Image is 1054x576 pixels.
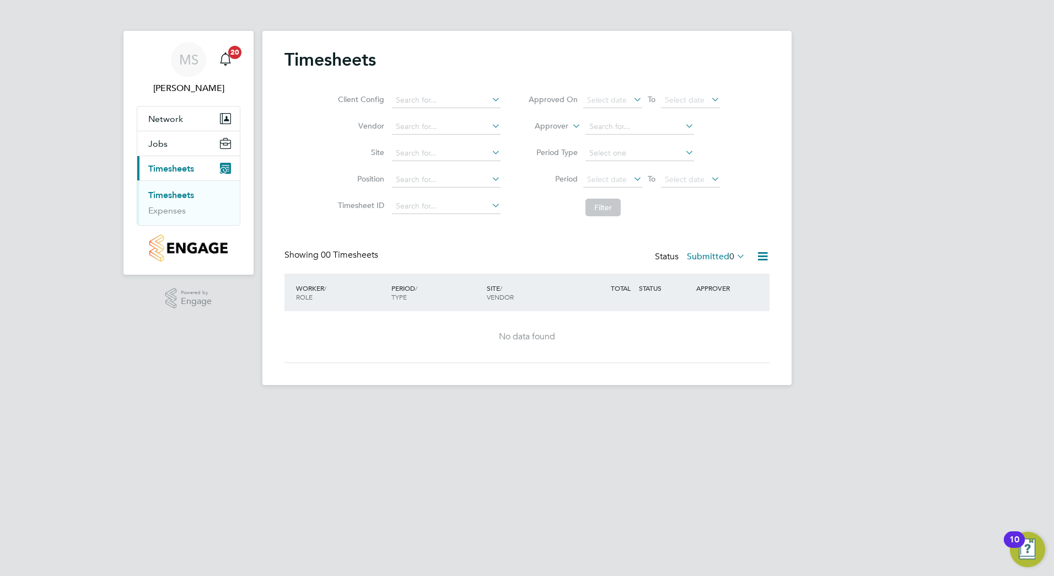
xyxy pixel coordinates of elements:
span: Select date [665,95,705,105]
label: Client Config [335,94,384,104]
div: 10 [1009,540,1019,554]
nav: Main navigation [123,31,254,275]
span: VENDOR [487,292,514,301]
span: Timesheets [148,163,194,174]
label: Submitted [687,251,745,262]
span: TYPE [391,292,407,301]
div: Timesheets [137,180,240,225]
input: Search for... [392,119,501,135]
label: Timesheet ID [335,200,384,210]
input: Select one [585,146,694,161]
span: 0 [729,251,734,262]
span: Select date [587,95,627,105]
span: Powered by [181,288,212,297]
span: To [644,92,659,106]
a: Go to home page [137,234,240,262]
span: / [324,284,326,292]
input: Search for... [392,199,501,214]
span: Select date [665,174,705,184]
input: Search for... [392,93,501,108]
span: TOTAL [611,284,631,292]
label: Vendor [335,121,384,131]
span: 20 [228,46,241,59]
span: Network [148,114,183,124]
a: MS[PERSON_NAME] [137,42,240,95]
div: Showing [284,249,380,261]
label: Position [335,174,384,184]
button: Jobs [137,131,240,156]
a: 20 [214,42,236,77]
label: Site [335,147,384,157]
span: Engage [181,297,212,306]
button: Filter [585,199,621,216]
div: Status [655,249,748,265]
input: Search for... [392,172,501,188]
span: ROLE [296,292,313,301]
span: / [415,284,417,292]
a: Timesheets [148,190,194,200]
label: Period [528,174,578,184]
div: WORKER [293,278,389,307]
span: To [644,172,659,186]
a: Powered byEngage [165,288,212,309]
span: Select date [587,174,627,184]
div: APPROVER [693,278,751,298]
div: STATUS [636,278,693,298]
input: Search for... [392,146,501,161]
label: Approved On [528,94,578,104]
div: PERIOD [389,278,484,307]
a: Expenses [148,205,186,216]
img: countryside-properties-logo-retina.png [149,234,227,262]
button: Timesheets [137,156,240,180]
span: 00 Timesheets [321,249,378,260]
button: Open Resource Center, 10 new notifications [1010,532,1045,567]
input: Search for... [585,119,694,135]
div: SITE [484,278,579,307]
span: Matty Smith [137,82,240,95]
button: Network [137,106,240,131]
label: Period Type [528,147,578,157]
div: No data found [295,331,759,343]
h2: Timesheets [284,49,376,71]
span: / [500,284,502,292]
span: Jobs [148,138,168,149]
span: MS [179,52,198,67]
label: Approver [519,121,568,132]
